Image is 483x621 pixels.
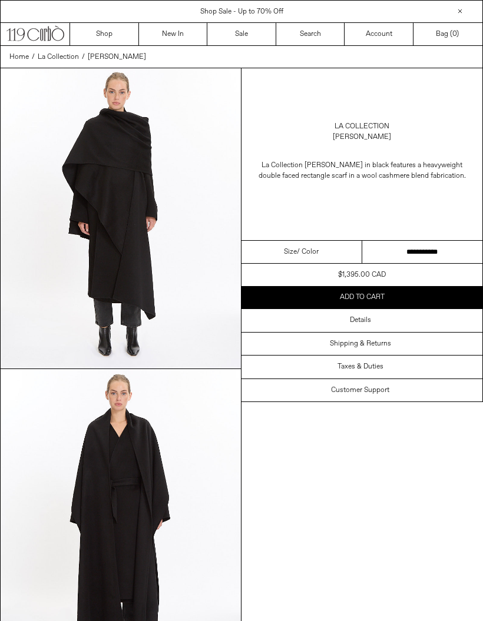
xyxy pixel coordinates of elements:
[1,68,241,368] img: Corbo-09-09-2516300copy_1800x1800.jpg
[452,29,456,39] span: 0
[413,23,482,45] a: Bag ()
[335,121,389,132] a: La Collection
[207,23,276,45] a: Sale
[32,52,35,62] span: /
[452,29,459,39] span: )
[333,132,391,142] div: [PERSON_NAME]
[350,316,371,324] h3: Details
[9,52,29,62] a: Home
[338,363,383,371] h3: Taxes & Duties
[297,247,319,257] span: / Color
[276,23,345,45] a: Search
[345,23,413,45] a: Account
[88,52,146,62] a: [PERSON_NAME]
[340,293,385,302] span: Add to cart
[139,23,208,45] a: New In
[284,247,297,257] span: Size
[70,23,139,45] a: Shop
[330,340,391,348] h3: Shipping & Returns
[38,52,79,62] a: La Collection
[331,386,389,394] h3: Customer Support
[82,52,85,62] span: /
[241,286,482,308] button: Add to cart
[253,154,471,187] p: La Collection [PERSON_NAME] in black features a heavyweight double faced rectangle scarf in a woo...
[200,7,283,16] a: Shop Sale - Up to 70% Off
[338,270,386,280] div: $1,395.00 CAD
